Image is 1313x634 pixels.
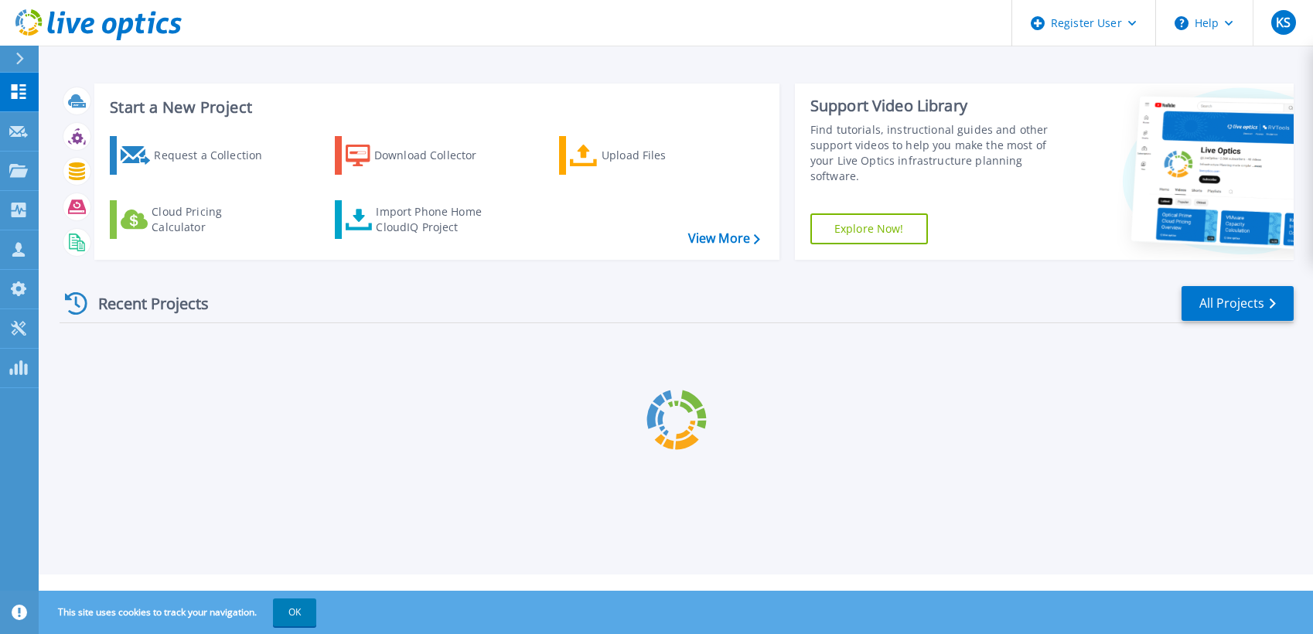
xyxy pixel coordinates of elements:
[810,122,1062,184] div: Find tutorials, instructional guides and other support videos to help you make the most of your L...
[43,598,316,626] span: This site uses cookies to track your navigation.
[602,140,725,171] div: Upload Files
[60,285,230,322] div: Recent Projects
[154,140,278,171] div: Request a Collection
[110,136,282,175] a: Request a Collection
[559,136,732,175] a: Upload Files
[810,213,928,244] a: Explore Now!
[273,598,316,626] button: OK
[374,140,498,171] div: Download Collector
[335,136,507,175] a: Download Collector
[810,96,1062,116] div: Support Video Library
[1182,286,1294,321] a: All Projects
[110,200,282,239] a: Cloud Pricing Calculator
[1276,16,1291,29] span: KS
[376,204,496,235] div: Import Phone Home CloudIQ Project
[110,99,759,116] h3: Start a New Project
[152,204,275,235] div: Cloud Pricing Calculator
[688,231,760,246] a: View More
